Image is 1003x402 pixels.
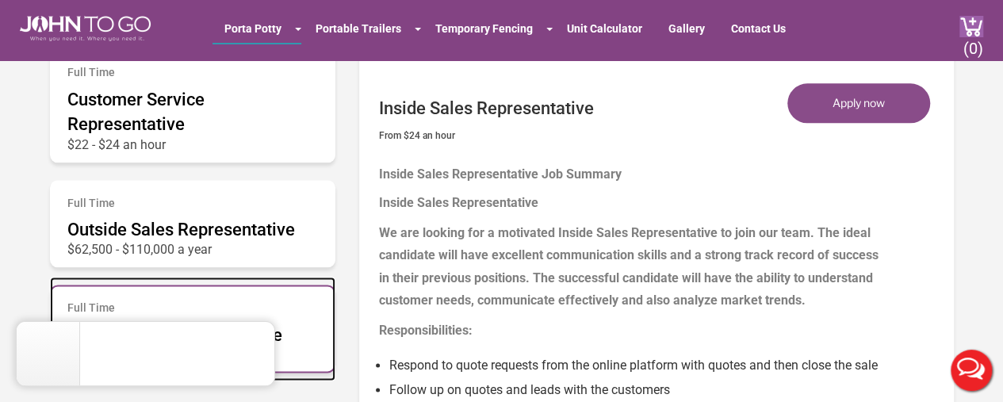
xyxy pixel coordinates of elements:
[67,302,318,314] h6: Full Time
[67,220,295,239] span: Outside Sales Representative
[50,277,335,381] a: Full Time Inside Sales Representative From $24 an hour
[963,26,983,58] span: (0)
[379,73,594,118] h3: Inside Sales Representative
[304,14,413,43] a: Portable Trailers
[67,197,318,209] h6: Full Time
[379,323,473,338] strong: Responsibilities:
[67,137,318,145] p: $22 - $24 an hour
[379,195,538,210] strong: Inside Sales Representative
[20,16,151,41] img: JOHN to go
[212,14,293,43] a: Porta Potty
[379,127,594,141] h6: From $24 an hour
[50,172,335,276] a: Full Time Outside Sales Representative $62,500 - $110,000 a year
[67,67,318,78] h6: Full Time
[719,14,798,43] a: Contact Us
[389,375,942,400] li: Follow up on quotes and leads with the customers
[379,222,942,312] p: We are looking for a motivated Inside Sales Representative to join our team. The ideal candidate ...
[67,242,318,250] p: $62,500 - $110,000 a year
[787,83,942,123] a: Apply now
[389,350,942,375] li: Respond to quote requests from the online platform with quotes and then close the sale
[67,90,205,134] span: Customer Service Representative
[555,14,654,43] a: Unit Calculator
[423,14,545,43] a: Temporary Fencing
[50,41,335,170] a: Full Time Customer Service Representative $22 - $24 an hour
[657,14,717,43] a: Gallery
[787,83,930,123] button: Apply now
[379,157,942,174] p: Inside Sales Representative Job Summary
[940,339,1003,402] button: Live Chat
[959,16,983,37] img: cart a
